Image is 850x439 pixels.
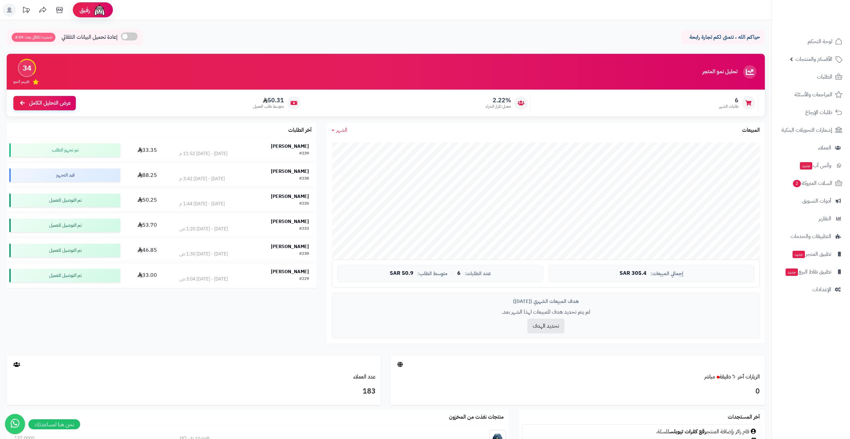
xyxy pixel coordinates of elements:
[271,193,309,200] strong: [PERSON_NAME]
[527,319,564,333] button: تحديد الهدف
[299,176,309,182] div: #238
[776,175,846,191] a: السلات المتروكة2
[776,87,846,103] a: المراجعات والأسئلة
[776,211,846,227] a: التقارير
[785,267,831,277] span: تطبيق نقاط البيع
[396,386,760,397] h3: 0
[179,276,228,283] div: [DATE] - [DATE] 3:04 ص
[776,282,846,298] a: الإعدادات
[253,104,284,109] span: متوسط طلب العميل
[457,270,461,277] span: 6
[179,176,225,182] div: [DATE] - [DATE] 3:42 م
[817,72,832,82] span: الطلبات
[452,271,453,276] span: |
[796,54,832,64] span: الأقسام والمنتجات
[793,180,801,187] span: 2
[704,373,715,381] small: مباشر
[253,97,284,104] span: 50.31
[808,37,832,46] span: لوحة التحكم
[805,17,844,31] img: logo-2.png
[728,414,760,420] h3: آخر المستجدات
[776,140,846,156] a: العملاء
[776,157,846,174] a: وآتس آبجديد
[742,127,760,133] h3: المبيعات
[12,386,376,397] h3: 183
[812,285,831,294] span: الإعدادات
[123,263,172,288] td: 33.00
[819,214,831,223] span: التقارير
[793,251,805,258] span: جديد
[179,251,228,257] div: [DATE] - [DATE] 1:30 ص
[802,196,831,206] span: أدوات التسويق
[271,243,309,250] strong: [PERSON_NAME]
[417,271,448,277] span: متوسط الطلب:
[299,226,309,232] div: #233
[179,150,227,157] div: [DATE] - [DATE] 11:52 م
[179,201,225,207] div: [DATE] - [DATE] 1:44 م
[669,428,707,436] a: رقع كفرات تيوبلس
[353,373,376,381] a: عدد العملاء
[9,169,120,182] div: قيد التجهيز
[271,268,309,275] strong: [PERSON_NAME]
[792,249,831,259] span: تطبيق المتجر
[123,138,172,162] td: 33.35
[271,168,309,175] strong: [PERSON_NAME]
[799,161,831,170] span: وآتس آب
[782,125,832,135] span: إشعارات التحويلات البنكية
[390,270,413,277] span: 50.9 SAR
[9,194,120,207] div: تم التوصيل للعميل
[271,218,309,225] strong: [PERSON_NAME]
[795,90,832,99] span: المراجعات والأسئلة
[776,122,846,138] a: إشعارات التحويلات البنكية
[9,244,120,257] div: تم التوصيل للعميل
[786,268,798,276] span: جديد
[651,271,683,277] span: إجمالي المبيعات:
[800,162,812,170] span: جديد
[13,79,29,85] span: تقييم النمو
[29,99,71,107] span: عرض التحليل الكامل
[486,97,511,104] span: 2.22%
[9,219,120,232] div: تم التوصيل للعميل
[79,6,90,14] span: رفيق
[792,179,832,188] span: السلات المتروكة
[486,104,511,109] span: معدل تكرار الشراء
[299,201,309,207] div: #235
[13,96,76,110] a: عرض التحليل الكامل
[776,69,846,85] a: الطلبات
[332,126,347,134] a: الشهر
[686,33,760,41] p: حياكم الله ، نتمنى لكم تجارة رابحة
[719,97,738,104] span: 6
[818,143,831,152] span: العملاء
[620,270,647,277] span: 305.4 SAR
[719,104,738,109] span: طلبات الشهر
[123,188,172,213] td: 50.25
[123,163,172,188] td: 88.25
[61,33,118,41] span: إعادة تحميل البيانات التلقائي
[776,264,846,280] a: تطبيق نقاط البيعجديد
[776,193,846,209] a: أدوات التسويق
[776,246,846,262] a: تطبيق المتجرجديد
[299,251,309,257] div: #230
[9,143,120,157] div: تم تجهيز الطلب
[776,104,846,120] a: طلبات الإرجاع
[288,127,312,133] h3: آخر الطلبات
[465,271,491,277] span: عدد الطلبات:
[299,150,309,157] div: #239
[337,308,754,316] p: لم يتم تحديد هدف للمبيعات لهذا الشهر بعد.
[18,3,34,18] a: تحديثات المنصة
[776,33,846,49] a: لوحة التحكم
[12,33,55,42] span: تحديث تلقائي بعد: 4:59
[336,126,347,134] span: الشهر
[776,228,846,244] a: التطبيقات والخدمات
[805,108,832,117] span: طلبات الإرجاع
[791,232,831,241] span: التطبيقات والخدمات
[299,276,309,283] div: #229
[123,238,172,263] td: 46.85
[702,69,737,75] h3: تحليل نمو المتجر
[179,226,228,232] div: [DATE] - [DATE] 1:20 ص
[9,269,120,282] div: تم التوصيل للعميل
[526,428,758,436] div: قام زائر بإضافة المنتج للسلة.
[337,298,754,305] div: هدف المبيعات الشهري ([DATE])
[271,143,309,150] strong: [PERSON_NAME]
[123,213,172,238] td: 53.70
